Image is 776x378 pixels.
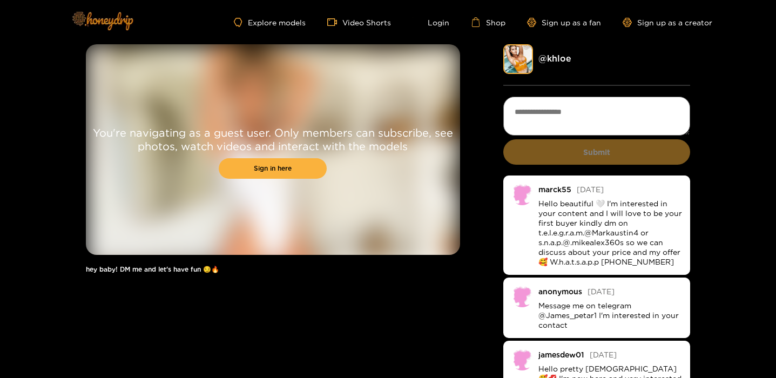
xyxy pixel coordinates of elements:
img: khloe [503,44,533,74]
img: no-avatar.png [511,286,533,307]
a: @ khloe [538,53,571,63]
span: [DATE] [577,185,604,193]
p: Hello beautiful 🤍 I'm interested in your content and I will love to be your first buyer kindly dm... [538,199,683,267]
span: [DATE] [588,287,615,295]
a: Sign up as a fan [527,18,601,27]
img: no-avatar.png [511,349,533,370]
a: Sign in here [219,158,327,179]
img: no-avatar.png [511,184,533,205]
a: Explore models [234,18,305,27]
h1: hey baby! DM me and let's have fun 😏🔥 [86,266,460,273]
a: Login [413,17,449,27]
a: Sign up as a creator [623,18,712,27]
p: Message me on telegram @James_petar1 I'm interested in your contact [538,301,683,330]
div: marck55 [538,185,571,193]
button: Submit [503,139,691,165]
div: anonymous [538,287,582,295]
p: You're navigating as a guest user. Only members can subscribe, see photos, watch videos and inter... [86,126,460,153]
span: video-camera [327,17,342,27]
a: Video Shorts [327,17,391,27]
span: [DATE] [590,350,617,359]
div: jamesdew01 [538,350,584,359]
a: Shop [471,17,505,27]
